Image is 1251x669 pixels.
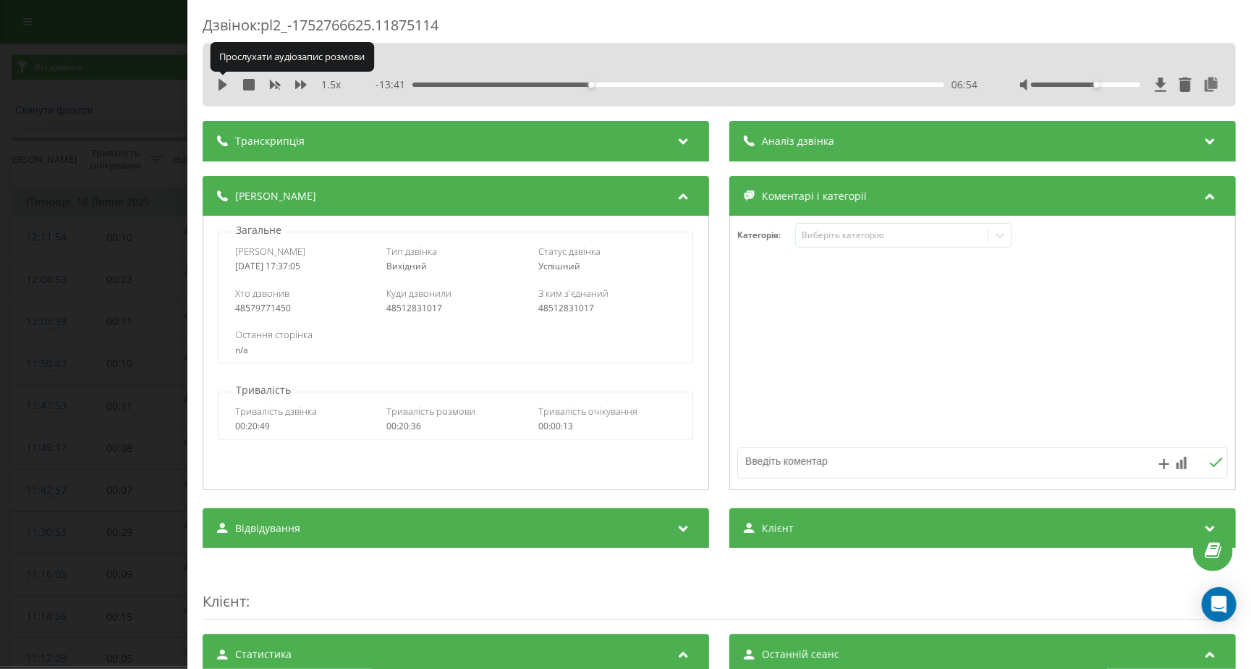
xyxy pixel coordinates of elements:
div: n/a [236,345,677,355]
span: 1.5 x [321,77,341,92]
span: Тривалість розмови [387,405,476,418]
span: З ким з'єднаний [538,287,608,300]
span: [PERSON_NAME] [235,189,316,203]
span: Тривалість очікування [538,405,637,418]
span: 06:54 [952,77,978,92]
span: Статистика [235,647,292,662]
p: Загальне [232,223,285,237]
span: Вихідний [387,260,428,272]
span: Транскрипція [235,134,305,148]
p: Тривалість [232,383,294,397]
span: Хто дзвонив [236,287,290,300]
span: Відвідування [235,521,300,536]
div: Прослухати аудіозапис розмови [211,42,375,71]
div: 00:00:13 [538,421,677,432]
div: : [203,563,1236,620]
span: Аналіз дзвінка [762,134,834,148]
span: - 13:41 [376,77,412,92]
div: 48512831017 [538,303,677,314]
span: Тип дзвінка [387,245,438,258]
div: [DATE] 17:37:05 [236,261,374,272]
div: 00:20:36 [387,421,525,432]
span: Клієнт [762,521,794,536]
div: Accessibility label [1094,82,1100,88]
span: Куди дзвонили [387,287,452,300]
span: Статус дзвінка [538,245,601,258]
div: 00:20:49 [236,421,374,432]
span: Тривалість дзвінка [236,405,318,418]
span: [PERSON_NAME] [236,245,306,258]
div: Дзвінок : pl2_-1752766625.11875114 [203,15,1236,43]
div: Open Intercom Messenger [1202,587,1237,622]
div: Accessibility label [588,82,594,88]
span: Успішний [538,260,580,272]
span: Останній сеанс [762,647,839,662]
div: Виберіть категорію [802,230,983,241]
span: Клієнт [203,592,246,611]
h4: Категорія : [737,230,795,240]
span: Коментарі і категорії [762,189,867,203]
div: 48512831017 [387,303,525,314]
span: Остання сторінка [236,328,313,341]
div: 48579771450 [236,303,374,314]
